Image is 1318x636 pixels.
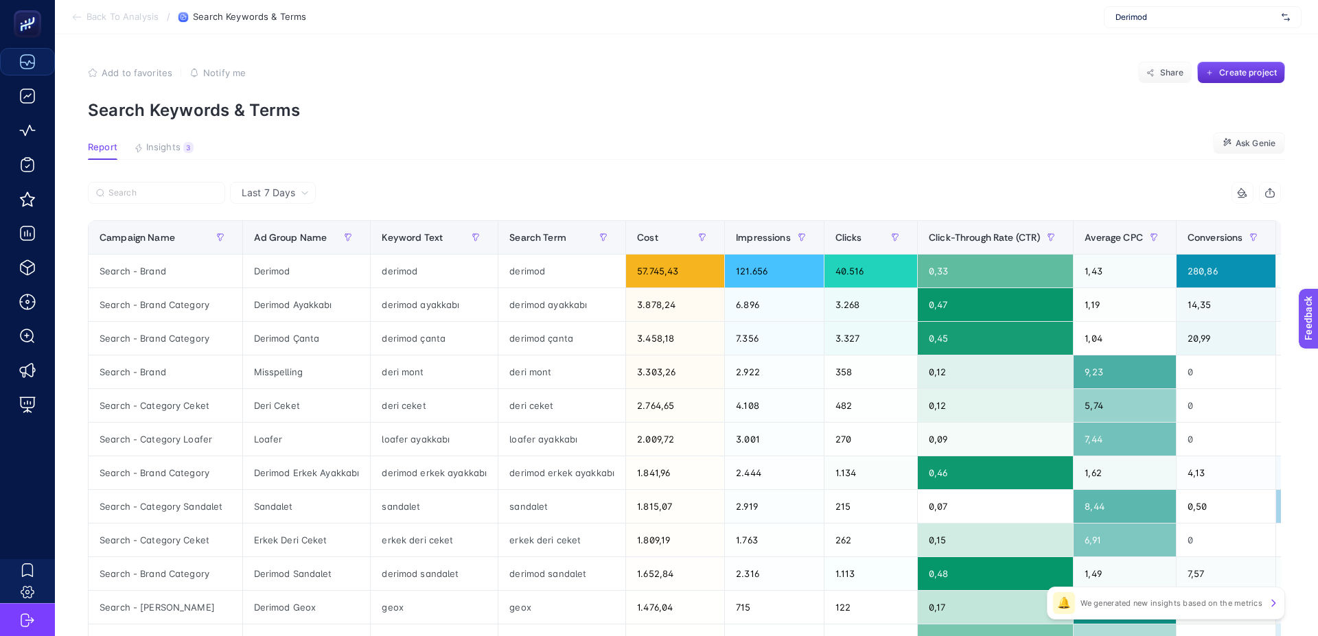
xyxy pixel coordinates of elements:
div: 20,99 [1177,322,1276,355]
p: Search Keywords & Terms [88,100,1285,120]
div: 3.268 [824,288,917,321]
div: derimod çanta [498,322,625,355]
div: 1.809,19 [626,523,724,556]
div: 0,33 [918,255,1073,287]
div: derimod ayakkabı [498,288,625,321]
div: geox [498,591,625,624]
button: Share [1138,62,1192,84]
div: 7.356 [725,322,824,355]
div: Derimod Çanta [243,322,371,355]
div: 1.841,96 [626,456,724,489]
div: 0 [1177,389,1276,422]
div: 270 [824,423,917,456]
div: 358 [824,355,917,388]
div: 3.458,18 [626,322,724,355]
span: Keyword Text [382,232,443,243]
div: Deri Ceket [243,389,371,422]
div: 7,57 [1177,557,1276,590]
div: 57.745,43 [626,255,724,287]
div: 9,23 [1074,355,1176,388]
input: Search [108,188,217,198]
div: 0 [1177,523,1276,556]
div: 3.878,24 [626,288,724,321]
span: Click-Through Rate (CTR) [929,232,1040,243]
div: Sandalet [243,490,371,523]
div: 0,07 [918,490,1073,523]
div: 280,86 [1177,255,1276,287]
div: 0,15 [918,523,1073,556]
div: Search - Brand Category [89,557,242,590]
p: We generated new insights based on the metrics [1080,598,1262,609]
div: 0,47 [918,288,1073,321]
div: 14,35 [1177,288,1276,321]
div: 262 [824,523,917,556]
div: derimod sandalet [371,557,498,590]
div: derimod ayakkabı [371,288,498,321]
div: erkek deri ceket [371,523,498,556]
div: 3.303,26 [626,355,724,388]
div: 1.134 [824,456,917,489]
div: 4.108 [725,389,824,422]
span: Cost [637,232,658,243]
img: svg%3e [1282,10,1290,24]
span: Create project [1219,67,1277,78]
div: geox [371,591,498,624]
div: 1.652,84 [626,557,724,590]
div: 2.444 [725,456,824,489]
span: / [167,11,170,22]
div: 0,48 [918,557,1073,590]
div: 0,12 [918,355,1073,388]
div: 1.815,07 [626,490,724,523]
button: Ask Genie [1213,132,1285,154]
span: Insights [146,142,181,153]
div: 0,09 [918,423,1073,456]
div: Search - Category Ceket [89,389,242,422]
div: Search - Brand Category [89,288,242,321]
div: 1.763 [725,523,824,556]
span: Derimod [1115,12,1276,23]
div: Search - Category Sandalet [89,490,242,523]
div: 2.764,65 [626,389,724,422]
span: Search Keywords & Terms [193,12,306,23]
div: Search - Category Loafer [89,423,242,456]
div: 215 [824,490,917,523]
span: Conversions [1188,232,1243,243]
span: Back To Analysis [86,12,159,23]
div: 2.009,72 [626,423,724,456]
span: Ad Group Name [254,232,327,243]
div: 121.656 [725,255,824,287]
div: 2.919 [725,490,824,523]
div: 🔔 [1053,592,1075,614]
span: Add to favorites [102,67,172,78]
div: 5,74 [1074,389,1176,422]
span: Campaign Name [100,232,175,243]
div: 7,44 [1074,423,1176,456]
div: Loafer [243,423,371,456]
div: Search - Category Ceket [89,523,242,556]
div: sandalet [498,490,625,523]
div: deri ceket [371,389,498,422]
div: Search - Brand Category [89,456,242,489]
div: derimod sandalet [498,557,625,590]
div: 3 [183,142,194,153]
div: 6,91 [1074,523,1176,556]
span: Share [1160,67,1184,78]
div: 6.896 [725,288,824,321]
div: 8,44 [1074,490,1176,523]
button: Add to favorites [88,67,172,78]
div: erkek deri ceket [498,523,625,556]
div: Search - Brand Category [89,322,242,355]
div: Derimod Ayakkabı [243,288,371,321]
div: Misspelling [243,355,371,388]
div: 0,17 [918,591,1073,624]
div: 0,46 [918,456,1073,489]
div: 122 [824,591,917,624]
span: Impressions [736,232,791,243]
span: Average CPC [1085,232,1143,243]
div: 0,50 [1177,490,1276,523]
div: 0,45 [918,322,1073,355]
div: 4,13 [1177,456,1276,489]
div: 482 [824,389,917,422]
div: 1,49 [1074,557,1176,590]
div: derimod erkek ayakkabı [498,456,625,489]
